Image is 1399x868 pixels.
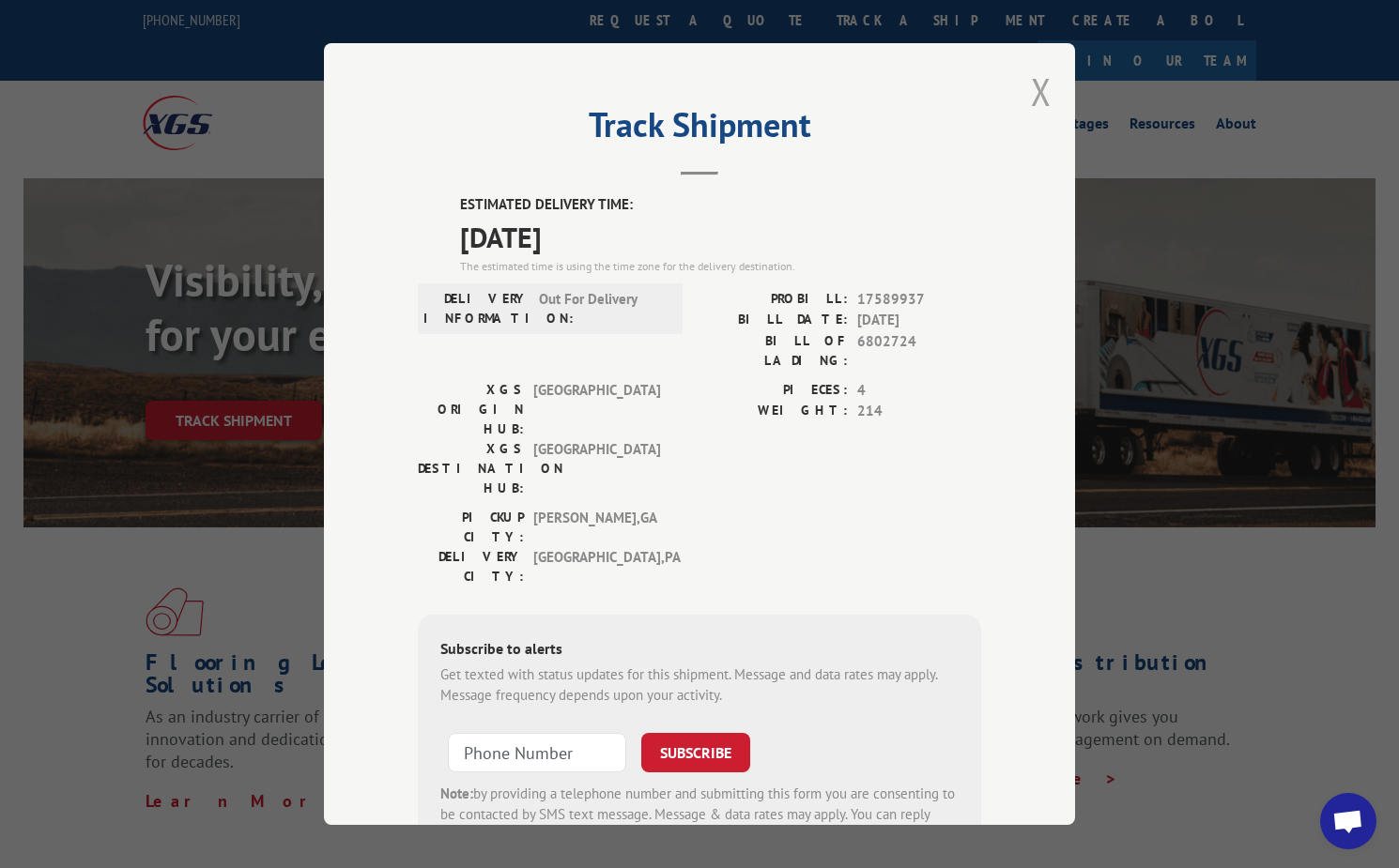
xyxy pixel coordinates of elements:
span: [GEOGRAPHIC_DATA] [533,439,660,498]
span: Out For Delivery [539,289,666,328]
div: Subscribe to alerts [440,637,959,664]
span: 17589937 [857,289,981,311]
span: [GEOGRAPHIC_DATA] [533,380,660,439]
div: The estimated time is using the time zone for the delivery destination. [460,258,981,275]
div: Get texted with status updates for this shipment. Message and data rates may apply. Message frequ... [440,664,959,707]
button: SUBSCRIBE [641,733,750,772]
label: PROBILL: [699,289,848,311]
span: [DATE] [460,216,981,258]
a: Open chat [1320,793,1376,849]
label: XGS ORIGIN HUB: [418,380,524,439]
label: WEIGHT: [699,401,848,422]
span: 214 [857,401,981,422]
label: BILL DATE: [699,310,848,331]
strong: Note: [440,784,473,802]
label: DELIVERY INFORMATION: [423,289,530,328]
input: Phone Number [448,733,626,772]
button: Close modal [1031,67,1052,116]
span: 4 [857,380,981,402]
span: [DATE] [857,310,981,331]
h2: Track Shipment [418,112,981,147]
label: XGS DESTINATION HUB: [418,439,524,498]
div: by providing a telephone number and submitting this form you are consenting to be contacted by SM... [440,784,959,847]
label: DELIVERY CITY: [418,547,524,586]
span: 6802724 [857,331,981,371]
label: BILL OF LADING: [699,331,848,371]
label: PIECES: [699,380,848,402]
span: [PERSON_NAME] , GA [533,508,660,547]
label: PICKUP CITY: [418,508,524,547]
label: ESTIMATED DELIVERY TIME: [460,194,981,216]
span: [GEOGRAPHIC_DATA] , PA [533,547,660,586]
